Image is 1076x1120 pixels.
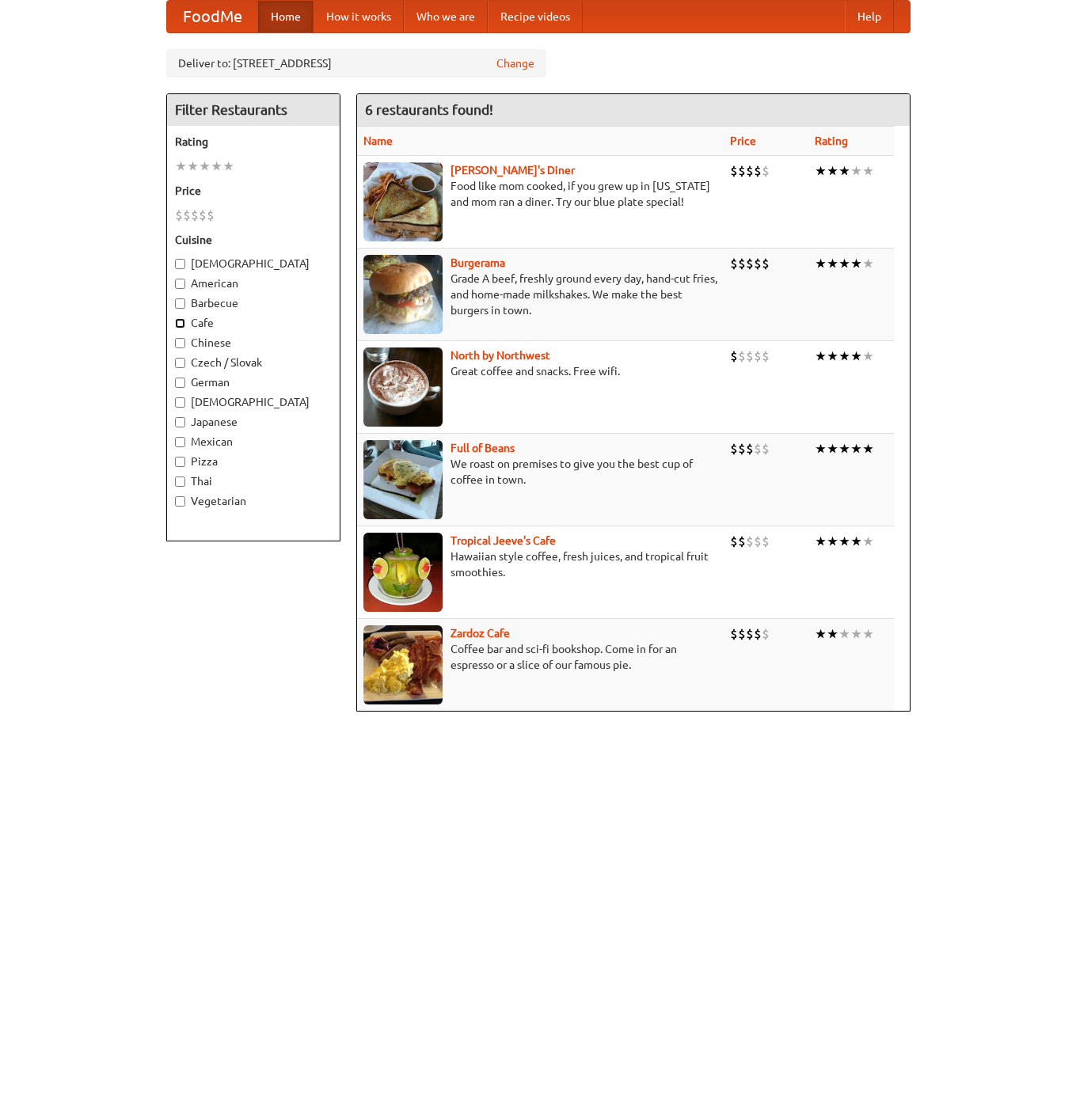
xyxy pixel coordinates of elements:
[862,533,874,550] li: ★
[187,158,199,175] li: ★
[175,374,332,390] label: German
[211,158,222,175] li: ★
[730,347,738,365] li: $
[404,1,488,32] a: Who we are
[815,625,827,643] li: ★
[827,255,838,272] li: ★
[451,256,505,269] b: Burgerama
[363,625,443,704] img: zardoz.jpg
[496,55,534,71] a: Change
[175,275,332,291] label: American
[738,533,746,550] li: $
[850,440,862,457] li: ★
[175,338,185,348] input: Chinese
[815,347,827,365] li: ★
[175,315,332,331] label: Cafe
[488,1,583,32] a: Recipe videos
[838,533,850,550] li: ★
[451,349,550,362] a: North by Northwest
[314,1,404,32] a: How it works
[166,49,546,78] div: Deliver to: [STREET_ADDRESS]
[746,625,754,643] li: $
[850,347,862,365] li: ★
[167,1,258,32] a: FoodMe
[838,255,850,272] li: ★
[746,255,754,272] li: $
[451,442,515,454] a: Full of Beans
[827,162,838,180] li: ★
[207,207,215,224] li: $
[815,533,827,550] li: ★
[838,625,850,643] li: ★
[762,440,770,457] li: $
[363,162,443,241] img: sallys.jpg
[730,162,738,180] li: $
[175,496,185,507] input: Vegetarian
[815,135,848,147] a: Rating
[862,440,874,457] li: ★
[730,533,738,550] li: $
[175,473,332,489] label: Thai
[862,347,874,365] li: ★
[754,347,762,365] li: $
[363,255,443,334] img: burgerama.jpg
[175,437,185,447] input: Mexican
[175,279,185,289] input: American
[827,533,838,550] li: ★
[451,534,556,547] a: Tropical Jeeve's Cafe
[730,135,756,147] a: Price
[815,440,827,457] li: ★
[175,493,332,509] label: Vegetarian
[175,397,185,408] input: [DEMOGRAPHIC_DATA]
[175,259,185,269] input: [DEMOGRAPHIC_DATA]
[175,335,332,351] label: Chinese
[363,178,717,210] p: Food like mom cooked, if you grew up in [US_STATE] and mom ran a diner. Try our blue plate special!
[175,358,185,368] input: Czech / Slovak
[363,135,393,147] a: Name
[746,162,754,180] li: $
[862,625,874,643] li: ★
[738,162,746,180] li: $
[762,162,770,180] li: $
[175,318,185,328] input: Cafe
[175,476,185,487] input: Thai
[850,533,862,550] li: ★
[175,454,332,469] label: Pizza
[451,164,575,177] a: [PERSON_NAME]'s Diner
[738,347,746,365] li: $
[746,347,754,365] li: $
[175,232,332,248] h5: Cuisine
[850,162,862,180] li: ★
[754,625,762,643] li: $
[175,158,187,175] li: ★
[754,533,762,550] li: $
[183,207,191,224] li: $
[167,94,340,126] h4: Filter Restaurants
[762,347,770,365] li: $
[838,440,850,457] li: ★
[754,162,762,180] li: $
[730,440,738,457] li: $
[175,298,185,309] input: Barbecue
[850,625,862,643] li: ★
[175,394,332,410] label: [DEMOGRAPHIC_DATA]
[730,255,738,272] li: $
[862,255,874,272] li: ★
[862,162,874,180] li: ★
[451,627,510,640] a: Zardoz Cafe
[199,158,211,175] li: ★
[762,255,770,272] li: $
[746,440,754,457] li: $
[175,434,332,450] label: Mexican
[175,378,185,388] input: German
[175,417,185,427] input: Japanese
[845,1,894,32] a: Help
[827,440,838,457] li: ★
[175,295,332,311] label: Barbecue
[827,625,838,643] li: ★
[815,162,827,180] li: ★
